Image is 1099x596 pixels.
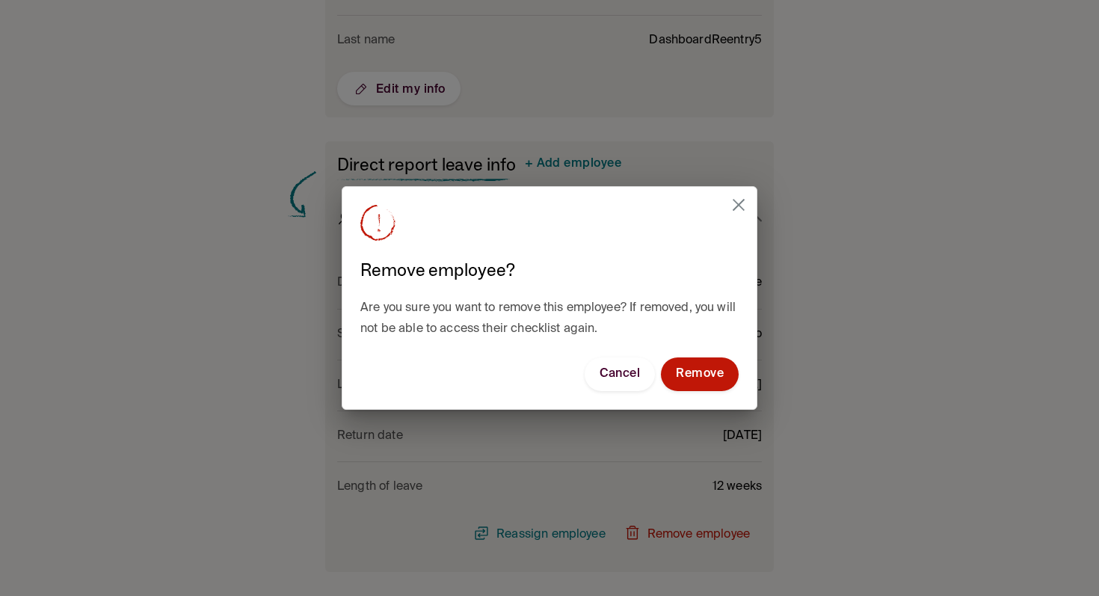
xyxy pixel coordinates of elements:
button: close [727,193,751,217]
p: Are you sure you want to remove this employee? If removed, you will not be able to access their c... [360,298,739,339]
button: Cancel [585,357,656,391]
button: Remove [661,357,739,391]
span: Cancel [600,366,641,382]
h6: Remove employee? [360,259,739,280]
span: Remove [676,366,724,382]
